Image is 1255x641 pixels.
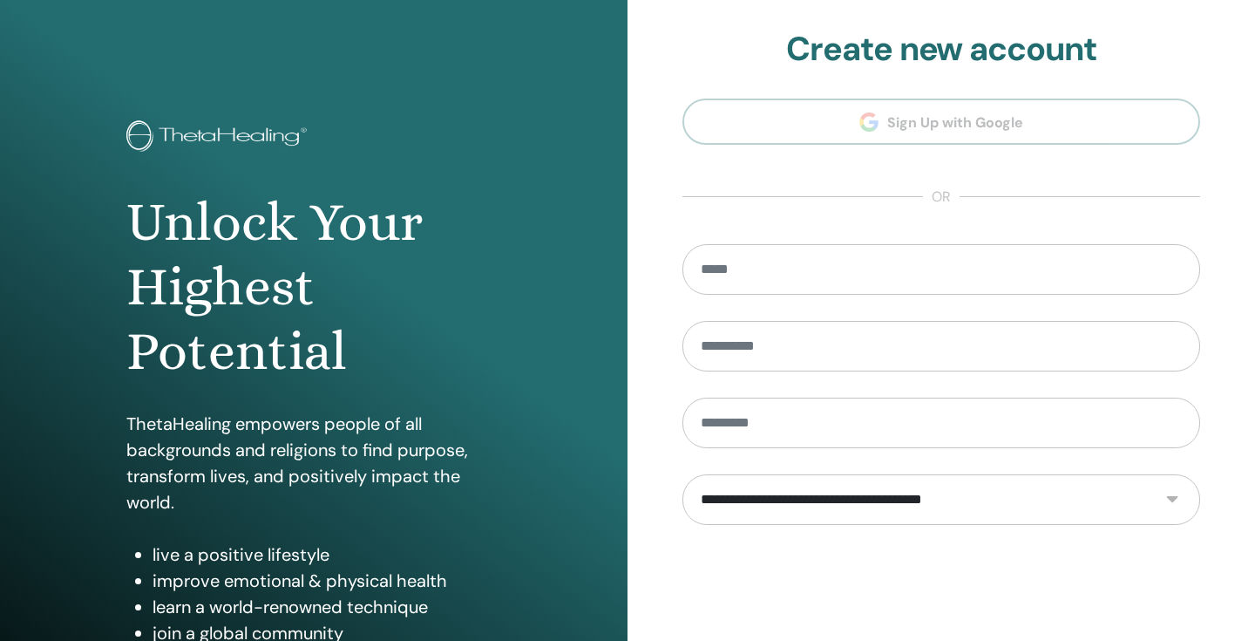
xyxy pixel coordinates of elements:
li: live a positive lifestyle [153,542,501,568]
li: learn a world-renowned technique [153,594,501,620]
iframe: reCAPTCHA [809,551,1074,619]
li: improve emotional & physical health [153,568,501,594]
span: or [923,187,960,208]
h1: Unlock Your Highest Potential [126,190,501,385]
p: ThetaHealing empowers people of all backgrounds and religions to find purpose, transform lives, a... [126,411,501,515]
h2: Create new account [682,30,1200,70]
